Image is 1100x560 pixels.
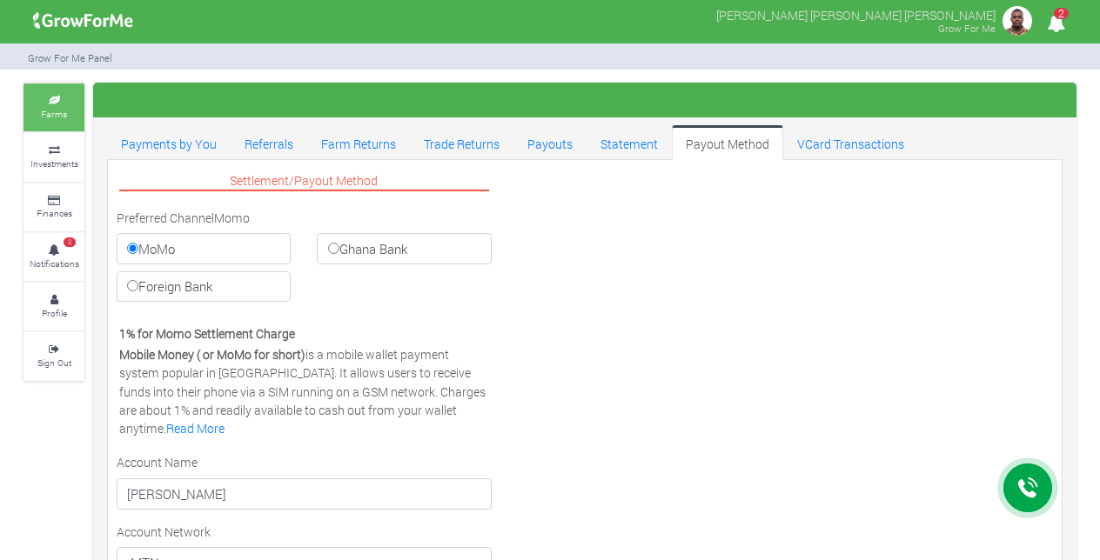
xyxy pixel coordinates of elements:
[410,125,513,160] a: Trade Returns
[587,125,672,160] a: Statement
[119,346,305,363] b: Mobile Money ( or MoMo for short)
[41,108,67,120] small: Farms
[117,271,291,303] label: Foreign Bank
[1000,3,1035,38] img: growforme image
[117,453,198,471] label: Account Name
[127,243,138,254] input: MoMo
[117,523,211,541] label: Account Network
[23,332,84,380] a: Sign Out
[104,209,505,309] div: Momo
[119,171,489,191] p: Settlement/Payout Method
[231,125,307,160] a: Referrals
[166,420,225,437] a: Read More
[317,233,491,264] label: Ghana Bank
[37,207,72,219] small: Finances
[23,283,84,330] a: Profile
[27,3,139,38] img: growforme image
[117,209,214,227] label: Preferred Channel
[23,83,84,131] a: Farms
[513,125,587,160] a: Payouts
[117,233,291,264] label: MoMo
[119,345,489,437] p: is a mobile wallet payment system popular in [GEOGRAPHIC_DATA]. It allows users to receive funds ...
[23,183,84,231] a: Finances
[107,125,231,160] a: Payments by You
[37,357,71,369] small: Sign Out
[119,325,295,342] b: 1% for Momo Settlement Charge
[1039,3,1073,43] i: Notifications
[42,307,67,319] small: Profile
[64,237,76,248] span: 2
[672,125,783,160] a: Payout Method
[23,133,84,181] a: Investments
[783,125,918,160] a: VCard Transactions
[716,3,996,24] p: [PERSON_NAME] [PERSON_NAME] [PERSON_NAME]
[1039,17,1073,33] a: 2
[1054,8,1069,19] span: 2
[307,125,410,160] a: Farm Returns
[127,280,138,291] input: Foreign Bank
[30,257,79,270] small: Notifications
[30,157,78,170] small: Investments
[28,51,112,64] small: Grow For Me Panel
[938,22,996,35] small: Grow For Me
[328,243,339,254] input: Ghana Bank
[23,233,84,281] a: 2 Notifications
